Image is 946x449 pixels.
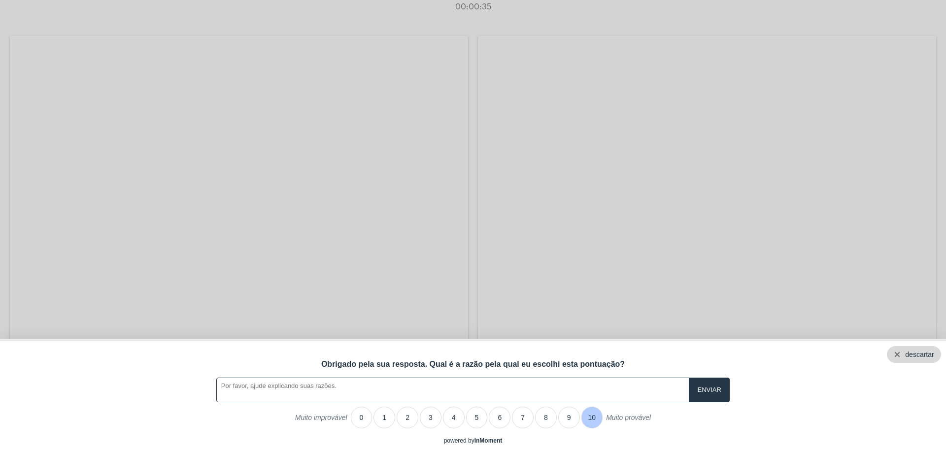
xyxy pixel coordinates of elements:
div: powered by inmoment [444,437,503,444]
li: 1 [373,407,395,428]
div: descartar [905,351,934,358]
div: Close survey [887,346,941,363]
a: InMoment [474,437,503,444]
li: 0 [351,407,372,428]
li: 5 [466,407,488,428]
li: 3 [420,407,441,428]
li: 2 [397,407,418,428]
li: 9 [558,407,580,428]
textarea: Obrigado pela sua resposta. Qual é a razão pela qual eu escolhi esta pontuação? [216,378,689,402]
input: Enviar [689,378,730,402]
label: Muito provável [606,414,651,428]
li: 10 [581,407,603,428]
li: 7 [512,407,534,428]
li: 8 [535,407,557,428]
span: 00:00:35 [455,3,491,11]
li: 4 [443,407,465,428]
label: Muito improvável [295,414,347,428]
li: 6 [489,407,510,428]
